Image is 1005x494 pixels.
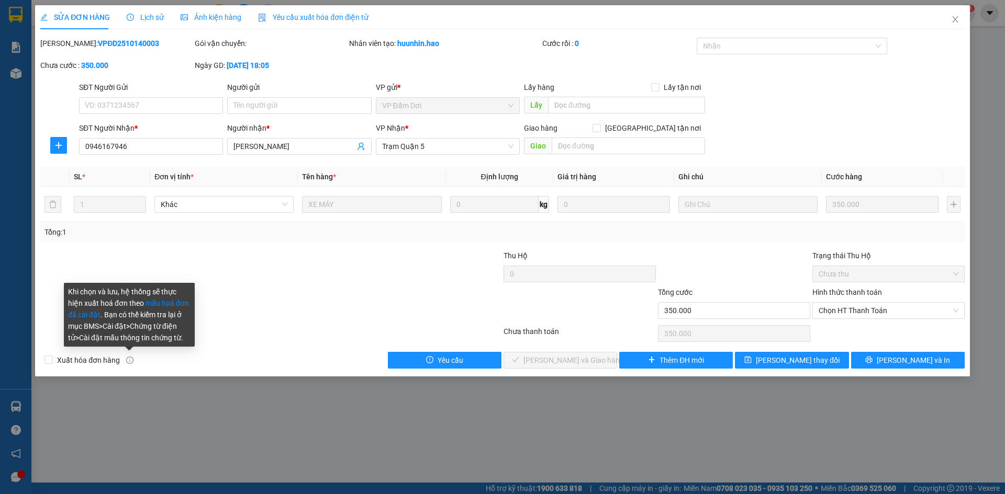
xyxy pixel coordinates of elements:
[81,61,108,70] b: 350.000
[357,142,365,151] span: user-add
[127,13,164,21] span: Lịch sử
[302,196,441,213] input: VD: Bàn, Ghế
[126,357,133,364] span: info-circle
[40,13,110,21] span: SỬA ĐƠN HÀNG
[376,124,405,132] span: VP Nhận
[552,137,705,154] input: Dọc đường
[648,356,655,364] span: plus
[674,167,822,187] th: Ghi chú
[502,326,657,344] div: Chưa thanh toán
[947,196,961,213] button: plus
[756,354,840,366] span: [PERSON_NAME] thay đổi
[79,82,223,93] div: SĐT Người Gửi
[426,356,433,364] span: exclamation-circle
[941,5,970,35] button: Close
[40,14,48,21] span: edit
[601,122,705,134] span: [GEOGRAPHIC_DATA] tận nơi
[481,173,518,181] span: Định lượng
[548,97,705,113] input: Dọc đường
[258,14,266,22] img: icon
[660,82,705,93] span: Lấy tận nơi
[951,15,959,24] span: close
[557,196,670,213] input: 0
[812,288,882,296] label: Hình thức thanh toán
[557,173,596,181] span: Giá trị hàng
[161,197,287,212] span: Khác
[227,122,371,134] div: Người nhận
[826,196,939,213] input: 0
[575,39,579,48] b: 0
[302,173,336,181] span: Tên hàng
[678,196,818,213] input: Ghi Chú
[79,122,223,134] div: SĐT Người Nhận
[735,352,848,369] button: save[PERSON_NAME] thay đổi
[181,13,241,21] span: Ảnh kiện hàng
[195,38,347,49] div: Gói vận chuyển:
[397,39,439,48] b: huunhin.hao
[53,354,124,366] span: Xuất hóa đơn hàng
[44,196,61,213] button: delete
[877,354,950,366] span: [PERSON_NAME] và In
[127,14,134,21] span: clock-circle
[51,141,66,150] span: plus
[524,97,548,113] span: Lấy
[524,124,557,132] span: Giao hàng
[542,38,695,49] div: Cước rồi :
[382,98,513,113] span: VP Đầm Dơi
[349,38,540,49] div: Nhân viên tạo:
[524,83,554,91] span: Lấy hàng
[826,173,862,181] span: Cước hàng
[744,356,752,364] span: save
[376,82,520,93] div: VP gửi
[619,352,733,369] button: plusThêm ĐH mới
[539,196,549,213] span: kg
[438,354,463,366] span: Yêu cầu
[812,250,965,261] div: Trạng thái Thu Hộ
[40,38,193,49] div: [PERSON_NAME]:
[504,352,617,369] button: check[PERSON_NAME] và Giao hàng
[388,352,501,369] button: exclamation-circleYêu cầu
[154,173,194,181] span: Đơn vị tính
[74,173,82,181] span: SL
[819,303,958,318] span: Chọn HT Thanh Toán
[660,354,704,366] span: Thêm ĐH mới
[98,39,159,48] b: VPĐD2510140003
[40,60,193,71] div: Chưa cước :
[68,286,191,343] div: Khi chọn và lưu, hệ thống sẽ thực hiện xuất hoá đơn theo . Bạn có thể kiểm tra lại ở mục BMS > Cà...
[504,251,528,260] span: Thu Hộ
[258,13,368,21] span: Yêu cầu xuất hóa đơn điện tử
[227,61,269,70] b: [DATE] 18:05
[524,137,552,154] span: Giao
[181,14,188,21] span: picture
[50,137,67,154] button: plus
[658,288,693,296] span: Tổng cước
[44,226,388,238] div: Tổng: 1
[227,82,371,93] div: Người gửi
[382,139,513,154] span: Trạm Quận 5
[819,266,958,282] span: Chưa thu
[865,356,873,364] span: printer
[851,352,965,369] button: printer[PERSON_NAME] và In
[195,60,347,71] div: Ngày GD:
